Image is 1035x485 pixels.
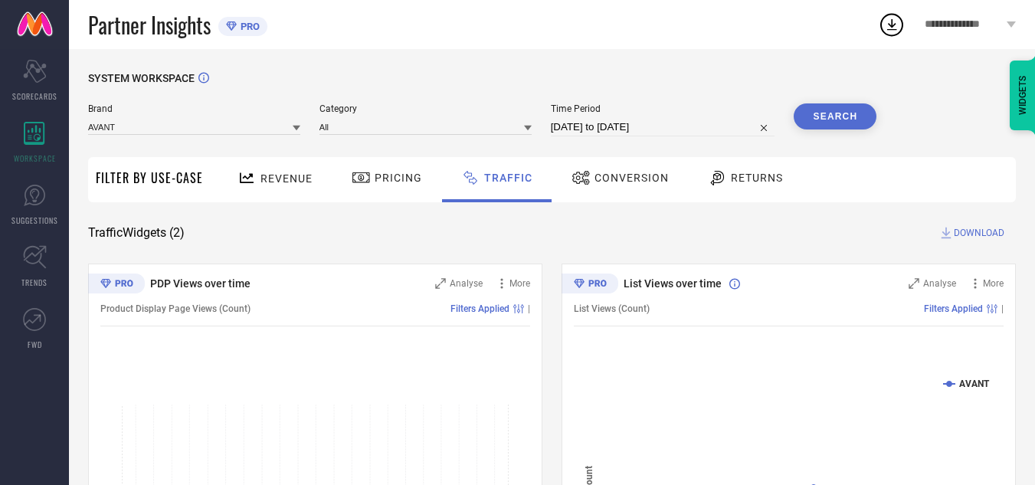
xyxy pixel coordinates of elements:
div: Premium [88,274,145,297]
span: List Views (Count) [574,303,650,314]
span: SYSTEM WORKSPACE [88,72,195,84]
span: Traffic [484,172,532,184]
svg: Zoom [435,278,446,289]
span: Analyse [450,278,483,289]
span: List Views over time [624,277,722,290]
span: | [528,303,530,314]
span: Traffic Widgets ( 2 ) [88,225,185,241]
div: Premium [562,274,618,297]
button: Search [794,103,876,129]
span: More [509,278,530,289]
span: Category [319,103,532,114]
span: DOWNLOAD [954,225,1004,241]
div: Open download list [878,11,906,38]
span: | [1001,303,1004,314]
span: Filter By Use-Case [96,169,203,187]
span: PRO [237,21,260,32]
span: Conversion [594,172,669,184]
span: Analyse [923,278,956,289]
span: Partner Insights [88,9,211,41]
svg: Zoom [909,278,919,289]
span: SCORECARDS [12,90,57,102]
span: TRENDS [21,277,47,288]
span: PDP Views over time [150,277,251,290]
span: SUGGESTIONS [11,215,58,226]
span: Time Period [551,103,775,114]
span: WORKSPACE [14,152,56,164]
span: Pricing [375,172,422,184]
span: More [983,278,1004,289]
span: Revenue [260,172,313,185]
span: Product Display Page Views (Count) [100,303,251,314]
span: FWD [28,339,42,350]
span: Brand [88,103,300,114]
span: Filters Applied [924,303,983,314]
text: AVANT [959,378,990,389]
input: Select time period [551,118,775,136]
span: Filters Applied [450,303,509,314]
span: Returns [731,172,783,184]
